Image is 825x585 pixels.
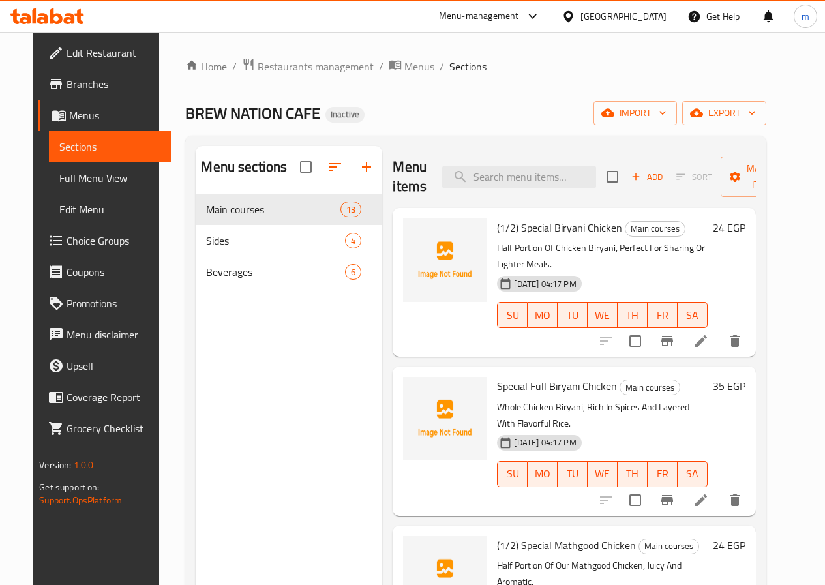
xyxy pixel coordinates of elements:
[206,233,345,248] span: Sides
[39,492,122,509] a: Support.OpsPlatform
[626,167,668,187] button: Add
[558,461,588,487] button: TU
[509,278,581,290] span: [DATE] 04:17 PM
[563,306,582,325] span: TU
[497,302,528,328] button: SU
[653,306,672,325] span: FR
[196,225,382,256] div: Sides4
[713,218,745,237] h6: 24 EGP
[59,202,160,217] span: Edit Menu
[593,101,677,125] button: import
[346,266,361,278] span: 6
[38,68,170,100] a: Branches
[528,302,558,328] button: MO
[67,389,160,405] span: Coverage Report
[49,131,170,162] a: Sections
[588,302,618,328] button: WE
[648,302,678,328] button: FR
[38,382,170,413] a: Coverage Report
[38,413,170,444] a: Grocery Checklist
[74,457,94,473] span: 1.0.0
[196,256,382,288] div: Beverages6
[67,295,160,311] span: Promotions
[593,306,612,325] span: WE
[497,240,707,273] p: Half Portion Of Chicken Biryani, Perfect For Sharing Or Lighter Meals.
[802,9,809,23] span: m
[533,306,552,325] span: MO
[497,399,707,432] p: Whole Chicken Biryani, Rich In Spices And Layered With Flavorful Rice.
[503,464,522,483] span: SU
[625,221,685,237] div: Main courses
[623,306,642,325] span: TH
[67,358,160,374] span: Upsell
[683,464,702,483] span: SA
[38,288,170,319] a: Promotions
[678,461,708,487] button: SA
[639,539,698,554] span: Main courses
[379,59,383,74] li: /
[528,461,558,487] button: MO
[713,377,745,395] h6: 35 EGP
[721,157,808,197] button: Manage items
[625,221,685,236] span: Main courses
[497,376,617,396] span: Special Full Biryani Chicken
[604,105,667,121] span: import
[620,380,680,395] div: Main courses
[38,225,170,256] a: Choice Groups
[38,256,170,288] a: Coupons
[393,157,427,196] h2: Menu items
[682,101,766,125] button: export
[201,157,287,177] h2: Menu sections
[668,167,721,187] span: Select section first
[38,37,170,68] a: Edit Restaurant
[683,306,702,325] span: SA
[206,202,340,217] span: Main courses
[67,76,160,92] span: Branches
[622,487,649,514] span: Select to update
[629,170,665,185] span: Add
[185,58,766,75] nav: breadcrumb
[38,100,170,131] a: Menus
[558,302,588,328] button: TU
[440,59,444,74] li: /
[341,203,361,216] span: 13
[196,188,382,293] nav: Menu sections
[622,327,649,355] span: Select to update
[623,464,642,483] span: TH
[563,464,582,483] span: TU
[719,485,751,516] button: delete
[69,108,160,123] span: Menus
[389,58,434,75] a: Menus
[185,59,227,74] a: Home
[404,59,434,74] span: Menus
[442,166,596,188] input: search
[59,170,160,186] span: Full Menu View
[49,162,170,194] a: Full Menu View
[652,325,683,357] button: Branch-specific-item
[719,325,751,357] button: delete
[325,109,365,120] span: Inactive
[340,202,361,217] div: items
[185,98,320,128] span: BREW NATION CAFE
[351,151,382,183] button: Add section
[713,536,745,554] h6: 24 EGP
[599,163,626,190] span: Select section
[693,492,709,508] a: Edit menu item
[67,327,160,342] span: Menu disclaimer
[439,8,519,24] div: Menu-management
[626,167,668,187] span: Add item
[618,461,648,487] button: TH
[196,194,382,225] div: Main courses13
[580,9,667,23] div: [GEOGRAPHIC_DATA]
[533,464,552,483] span: MO
[620,380,680,395] span: Main courses
[345,264,361,280] div: items
[292,153,320,181] span: Select all sections
[38,319,170,350] a: Menu disclaimer
[325,107,365,123] div: Inactive
[403,218,487,302] img: (1/2) Special Biryani Chicken
[206,264,345,280] span: Beverages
